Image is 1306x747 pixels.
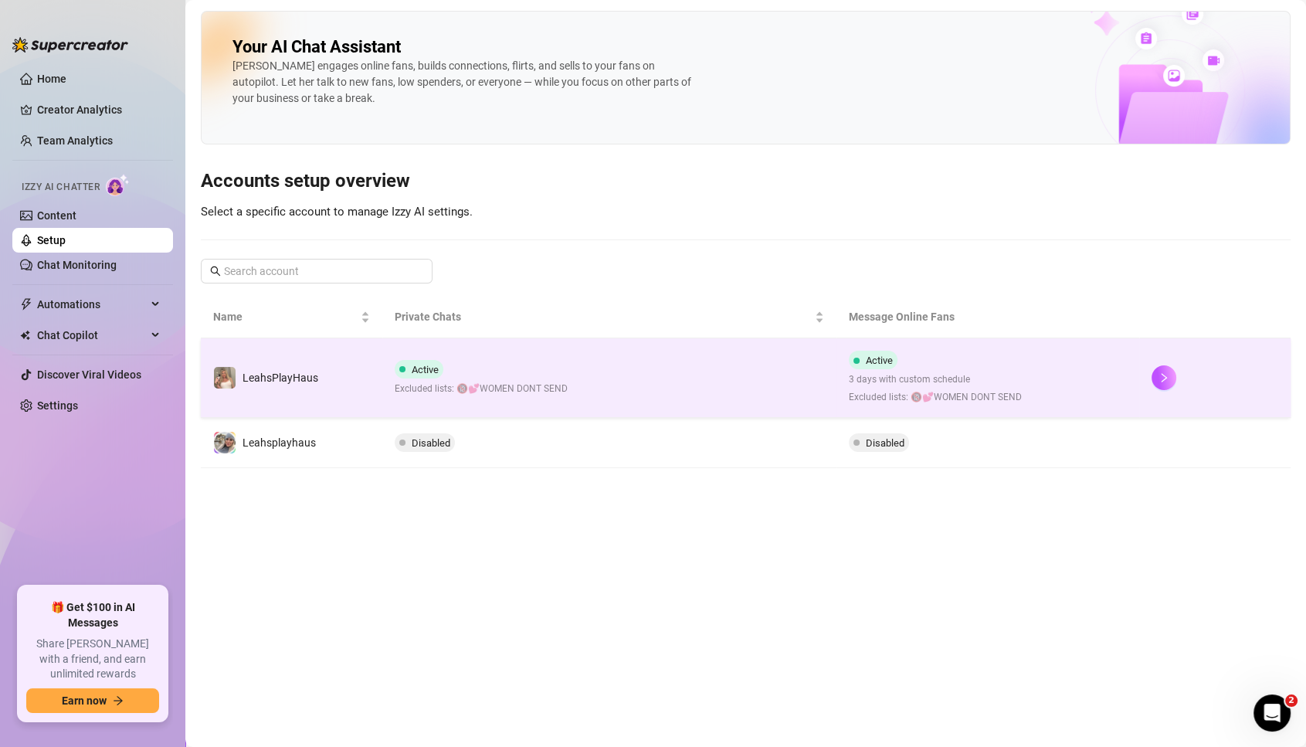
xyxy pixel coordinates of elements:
span: Active [866,355,893,366]
span: 🎁 Get $100 in AI Messages [26,600,159,630]
span: right [1158,372,1169,383]
span: Izzy AI Chatter [22,180,100,195]
th: Name [201,296,382,338]
span: 2 [1285,694,1298,707]
span: Name [213,308,358,325]
span: search [210,266,221,277]
th: Message Online Fans [836,296,1139,338]
th: Private Chats [382,296,836,338]
span: Automations [37,292,147,317]
span: LeahsPlayHaus [243,372,318,384]
img: AI Chatter [106,174,130,196]
span: Active [412,364,439,375]
a: Chat Monitoring [37,259,117,271]
a: Discover Viral Videos [37,368,141,381]
div: [PERSON_NAME] engages online fans, builds connections, flirts, and sells to your fans on autopilo... [232,58,696,107]
span: Excluded lists: 🔞💕WOMEN DONT SEND [849,390,1022,405]
img: Leahsplayhaus [214,432,236,453]
span: Disabled [412,437,450,449]
span: 3 days with custom schedule [849,372,1022,387]
a: Team Analytics [37,134,113,147]
a: Home [37,73,66,85]
span: Share [PERSON_NAME] with a friend, and earn unlimited rewards [26,637,159,682]
a: Settings [37,399,78,412]
h3: Accounts setup overview [201,169,1291,194]
input: Search account [224,263,411,280]
a: Setup [37,234,66,246]
h2: Your AI Chat Assistant [232,36,401,58]
span: arrow-right [113,695,124,706]
img: logo-BBDzfeDw.svg [12,37,128,53]
img: Chat Copilot [20,330,30,341]
a: Creator Analytics [37,97,161,122]
span: Earn now [62,694,107,707]
span: Chat Copilot [37,323,147,348]
iframe: Intercom live chat [1253,694,1291,732]
a: Content [37,209,76,222]
span: Disabled [866,437,904,449]
span: Select a specific account to manage Izzy AI settings. [201,205,473,219]
img: LeahsPlayHaus [214,367,236,389]
button: Earn nowarrow-right [26,688,159,713]
span: Private Chats [395,308,812,325]
span: Excluded lists: 🔞💕WOMEN DONT SEND [395,382,568,396]
button: right [1152,365,1176,390]
span: thunderbolt [20,298,32,311]
span: Leahsplayhaus [243,436,316,449]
